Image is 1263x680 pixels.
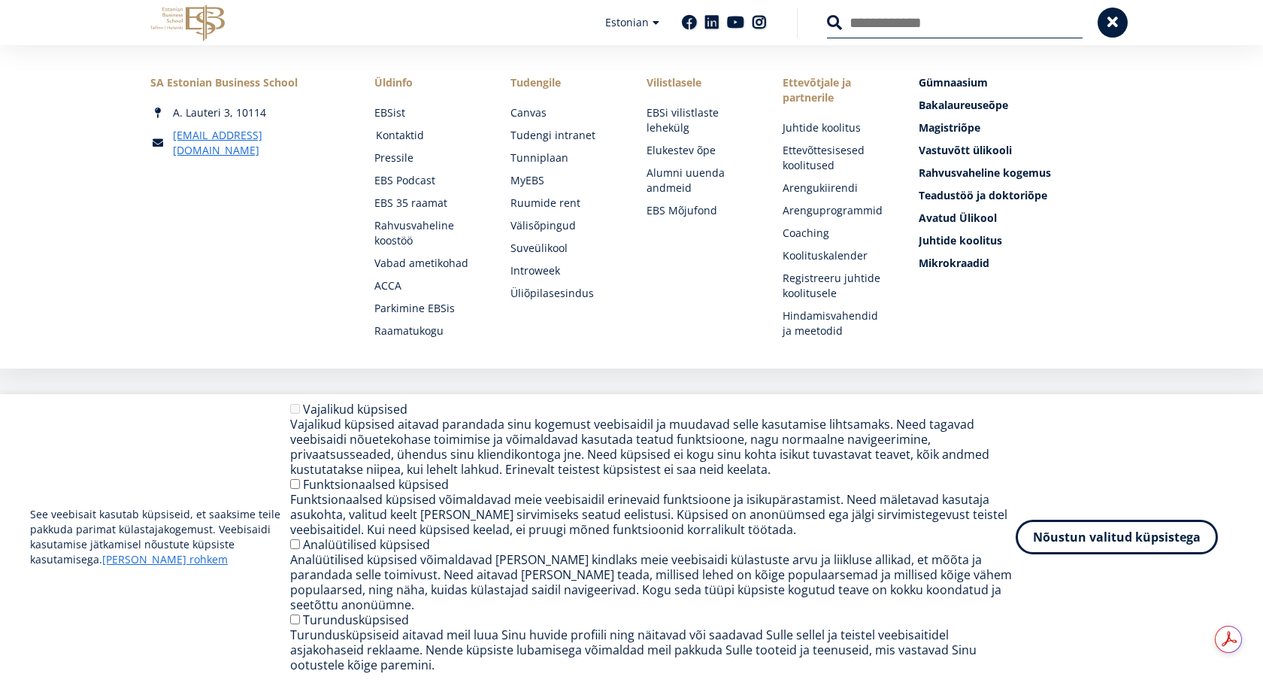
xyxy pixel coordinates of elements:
a: [EMAIL_ADDRESS][DOMAIN_NAME] [173,128,344,158]
a: Introweek [510,263,616,278]
a: Hindamisvahendid ja meetodid [783,308,889,338]
a: Arengukiirendi [783,181,889,196]
a: Vastuvõtt ülikooli [919,143,1113,158]
span: Magistriõpe [919,120,980,135]
a: Linkedin [704,15,719,30]
button: Nõustun valitud küpsistega [1016,520,1218,554]
a: EBSist [374,105,480,120]
span: Avatud Ülikool [919,211,997,225]
div: SA Estonian Business School [150,75,344,90]
a: Ettevõttesisesed koolitused [783,143,889,173]
a: MyEBS [510,173,616,188]
a: Tudengile [510,75,616,90]
p: See veebisait kasutab küpsiseid, et saaksime teile pakkuda parimat külastajakogemust. Veebisaidi ... [30,507,290,567]
a: Ruumide rent [510,196,616,211]
a: Rahvusvaheline kogemus [919,165,1113,181]
label: Vajalikud küpsised [303,401,407,417]
a: Mikrokraadid [919,256,1113,271]
a: Magistriõpe [919,120,1113,135]
div: Analüütilised küpsised võimaldavad [PERSON_NAME] kindlaks meie veebisaidi külastuste arvu ja liik... [290,552,1016,612]
span: Juhtide koolitus [919,233,1002,247]
a: Avatud Ülikool [919,211,1113,226]
span: Gümnaasium [919,75,988,90]
a: Juhtide koolitus [783,120,889,135]
div: Funktsionaalsed küpsised võimaldavad meie veebisaidil erinevaid funktsioone ja isikupärastamist. ... [290,492,1016,537]
a: Parkimine EBSis [374,301,480,316]
span: Bakalaureuseõpe [919,98,1008,112]
a: EBS 35 raamat [374,196,480,211]
a: EBS Podcast [374,173,480,188]
a: Üliõpilasesindus [510,286,616,301]
span: Mikrokraadid [919,256,989,270]
a: Bakalaureuseõpe [919,98,1113,113]
label: Analüütilised küpsised [303,536,430,553]
a: EBS Mõjufond [647,203,753,218]
span: Vilistlasele [647,75,753,90]
label: Funktsionaalsed küpsised [303,476,449,493]
a: Vabad ametikohad [374,256,480,271]
a: Facebook [682,15,697,30]
a: Kontaktid [376,128,482,143]
a: Youtube [727,15,744,30]
a: Gümnaasium [919,75,1113,90]
span: Teadustöö ja doktoriõpe [919,188,1047,202]
div: Vajalikud küpsised aitavad parandada sinu kogemust veebisaidil ja muudavad selle kasutamise lihts... [290,417,1016,477]
a: Arenguprogrammid [783,203,889,218]
a: Coaching [783,226,889,241]
a: Tunniplaan [510,150,616,165]
a: Teadustöö ja doktoriõpe [919,188,1113,203]
span: Üldinfo [374,75,480,90]
a: Rahvusvaheline koostöö [374,218,480,248]
a: [PERSON_NAME] rohkem [102,552,228,567]
a: Instagram [752,15,767,30]
span: Ettevõtjale ja partnerile [783,75,889,105]
span: Vastuvõtt ülikooli [919,143,1012,157]
a: Pressile [374,150,480,165]
a: Alumni uuenda andmeid [647,165,753,196]
a: Raamatukogu [374,323,480,338]
a: Suveülikool [510,241,616,256]
label: Turundusküpsised [303,612,409,628]
div: Turundusküpsiseid aitavad meil luua Sinu huvide profiili ning näitavad või saadavad Sulle sellel ... [290,627,1016,672]
a: Tudengi intranet [510,128,616,143]
a: Canvas [510,105,616,120]
a: ACCA [374,278,480,293]
a: Välisõpingud [510,218,616,233]
a: Koolituskalender [783,248,889,263]
a: Registreeru juhtide koolitusele [783,271,889,301]
span: Rahvusvaheline kogemus [919,165,1051,180]
a: EBSi vilistlaste lehekülg [647,105,753,135]
a: Juhtide koolitus [919,233,1113,248]
div: A. Lauteri 3, 10114 [150,105,344,120]
a: Elukestev õpe [647,143,753,158]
